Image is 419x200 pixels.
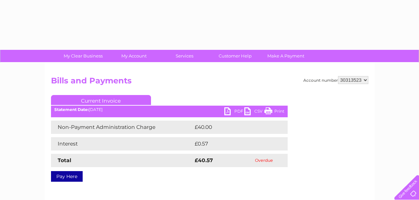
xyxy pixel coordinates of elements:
td: Non-Payment Administration Charge [51,121,193,134]
a: Customer Help [208,50,263,62]
h2: Bills and Payments [51,76,368,89]
div: Account number [303,76,368,84]
td: £0.57 [193,137,272,150]
strong: £40.57 [195,157,213,163]
td: £40.00 [193,121,275,134]
strong: Total [58,157,71,163]
a: My Account [106,50,161,62]
td: Interest [51,137,193,150]
a: Current Invoice [51,95,151,105]
a: Print [264,107,284,117]
a: Make A Payment [258,50,313,62]
a: PDF [224,107,244,117]
b: Statement Date: [54,107,89,112]
a: Services [157,50,212,62]
td: Overdue [241,154,288,167]
a: My Clear Business [56,50,111,62]
div: [DATE] [51,107,288,112]
a: CSV [244,107,264,117]
a: Pay Here [51,171,83,182]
